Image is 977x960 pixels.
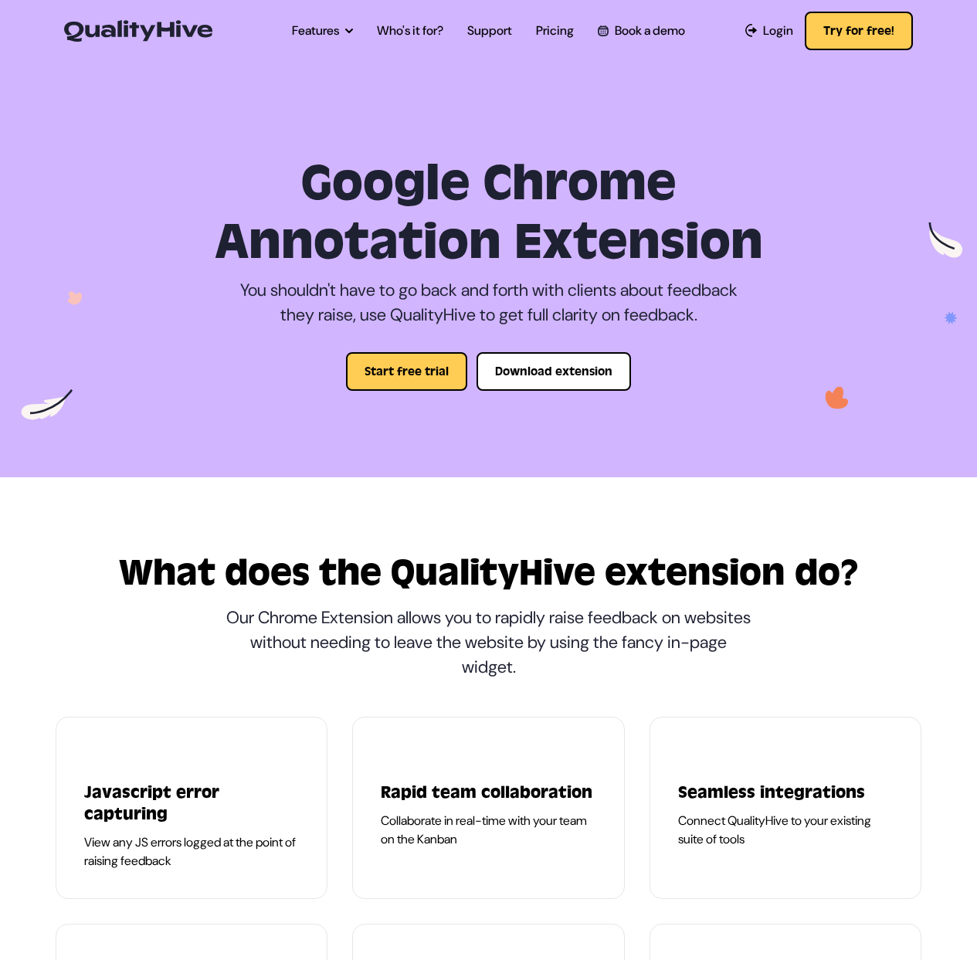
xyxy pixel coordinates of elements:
[69,154,909,272] h1: Google Chrome Annotation Extension
[805,12,913,50] button: Try for free!
[763,22,793,40] span: Login
[346,352,467,391] button: Start free trial
[222,278,755,327] p: You shouldn't have to go back and forth with clients about feedback they raise, use QualityHive t...
[377,22,443,40] a: Who's it for?
[467,22,512,40] a: Support
[598,25,608,36] img: Book a QualityHive Demo
[292,22,353,40] a: Features
[84,782,300,826] h3: Javascript error capturing
[598,22,684,40] a: Book a demo
[745,22,794,40] a: Login
[84,833,300,870] p: View any JS errors logged at the point of raising feedback
[678,782,894,804] h3: Seamless integrations
[222,606,755,680] p: Our Chrome Extension allows you to rapidly raise feedback on websites without needing to leave th...
[536,22,574,40] a: Pricing
[477,352,631,391] button: Download extension
[56,555,922,592] h2: What does the QualityHive extension do?
[381,782,596,804] h3: Rapid team collaboration
[381,812,596,849] p: Collaborate in real-time with your team on the Kanban
[678,812,894,849] p: Connect QualityHive to your existing suite of tools
[64,20,212,42] img: QualityHive - Bug Tracking Tool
